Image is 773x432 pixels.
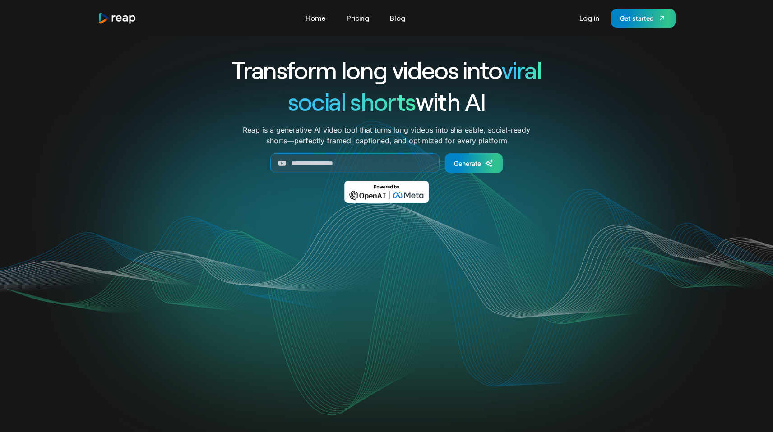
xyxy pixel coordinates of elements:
[205,216,568,398] video: Your browser does not support the video tag.
[344,181,429,203] img: Powered by OpenAI & Meta
[501,55,542,84] span: viral
[199,86,574,117] h1: with AI
[342,11,374,25] a: Pricing
[611,9,676,28] a: Get started
[98,12,137,24] a: home
[445,153,503,173] a: Generate
[288,87,416,116] span: social shorts
[385,11,410,25] a: Blog
[243,124,530,146] p: Reap is a generative AI video tool that turns long videos into shareable, social-ready shorts—per...
[199,54,574,86] h1: Transform long videos into
[454,159,481,168] div: Generate
[575,11,604,25] a: Log in
[620,14,654,23] div: Get started
[199,153,574,173] form: Generate Form
[301,11,330,25] a: Home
